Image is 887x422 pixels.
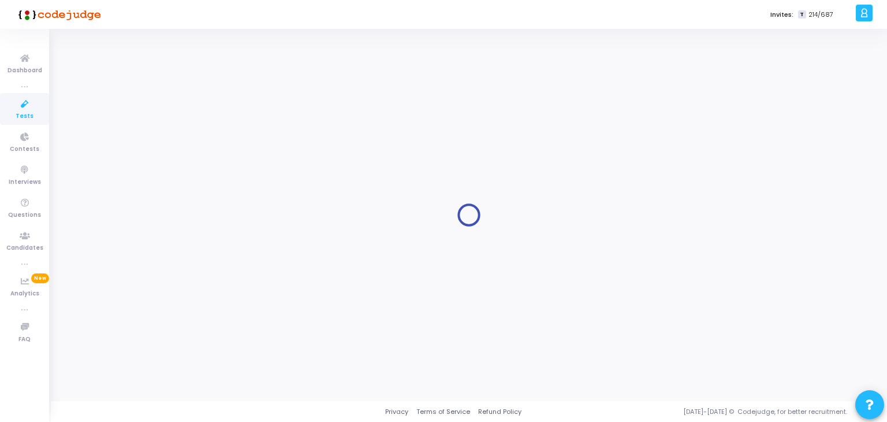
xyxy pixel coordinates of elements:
span: 214/687 [808,10,833,20]
label: Invites: [770,10,793,20]
span: Questions [8,210,41,220]
a: Privacy [385,407,408,417]
span: Interviews [9,177,41,187]
span: FAQ [18,335,31,345]
a: Terms of Service [416,407,470,417]
span: Tests [16,112,33,121]
span: New [31,273,49,283]
div: [DATE]-[DATE] © Codejudge, for better recruitment. [521,407,873,417]
a: Refund Policy [478,407,521,417]
span: Dashboard [8,66,42,76]
span: T [798,10,806,19]
span: Analytics [10,289,39,299]
img: logo [14,3,101,26]
span: Candidates [6,243,43,253]
span: Contests [10,145,39,154]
